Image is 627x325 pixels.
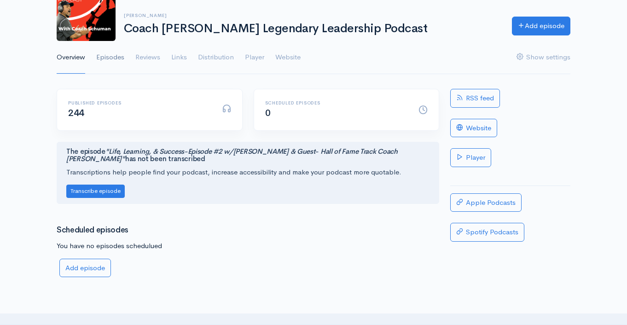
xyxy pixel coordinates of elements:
a: Website [275,41,301,74]
a: Transcribe episode [66,186,125,195]
h6: Scheduled episodes [265,100,408,105]
a: Spotify Podcasts [450,223,524,242]
a: Distribution [198,41,234,74]
span: 244 [68,107,84,119]
a: Links [171,41,187,74]
p: You have no episodes schedulued [57,241,439,251]
a: Show settings [517,41,570,74]
a: Website [450,119,497,138]
a: Player [450,148,491,167]
span: 0 [265,107,271,119]
h6: Published episodes [68,100,211,105]
a: Player [245,41,264,74]
a: Overview [57,41,85,74]
h1: Coach [PERSON_NAME] Legendary Leadership Podcast [124,22,501,35]
a: Add episode [512,17,570,35]
a: Episodes [96,41,124,74]
h6: [PERSON_NAME] [124,13,501,18]
a: Apple Podcasts [450,193,522,212]
h4: The episode has not been transcribed [66,148,430,163]
h3: Scheduled episodes [57,226,439,235]
a: Add episode [59,259,111,278]
a: Reviews [135,41,160,74]
a: RSS feed [450,89,500,108]
p: Transcriptions help people find your podcast, increase accessibility and make your podcast more q... [66,167,430,178]
i: "Life, Learning, & Success-Episode #2 w/[PERSON_NAME] & Guest- Hall of Fame Track Coach [PERSON_N... [66,147,398,163]
button: Transcribe episode [66,185,125,198]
